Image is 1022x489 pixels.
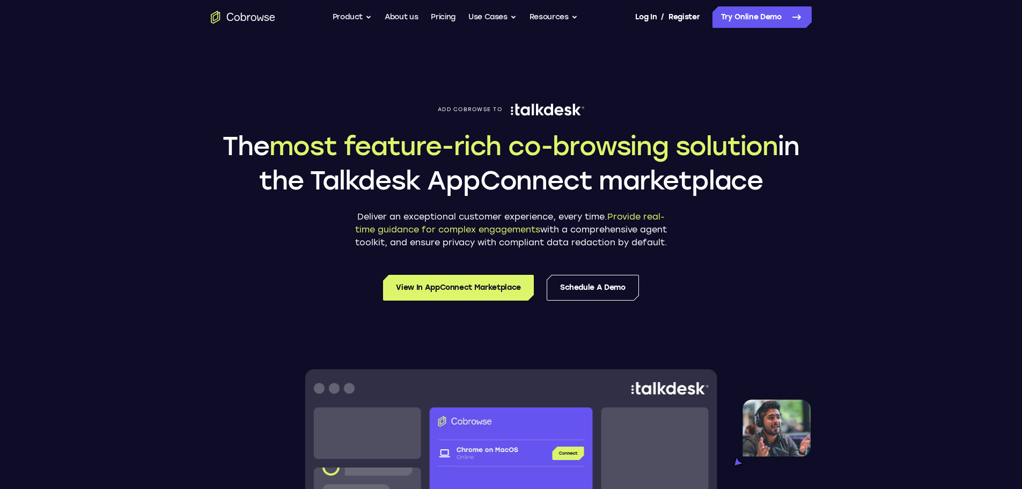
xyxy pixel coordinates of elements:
p: Deliver an exceptional customer experience, every time. with a comprehensive agent toolkit, and e... [350,210,672,249]
a: View in AppConnect Marketplace [383,275,534,301]
span: most feature-rich co-browsing solution [269,130,778,162]
a: Register [668,6,700,28]
a: Go to the home page [211,11,275,24]
img: Talkdesk logo [511,103,584,116]
a: Log In [635,6,657,28]
a: About us [385,6,418,28]
h1: The in the Talkdesk AppConnect marketplace [211,129,812,198]
a: Pricing [431,6,455,28]
a: Try Online Demo [712,6,812,28]
button: Resources [530,6,578,28]
a: Schedule a Demo [547,275,639,301]
button: Product [333,6,372,28]
span: Add Cobrowse to [438,106,502,113]
button: Use Cases [468,6,517,28]
span: / [661,11,664,24]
